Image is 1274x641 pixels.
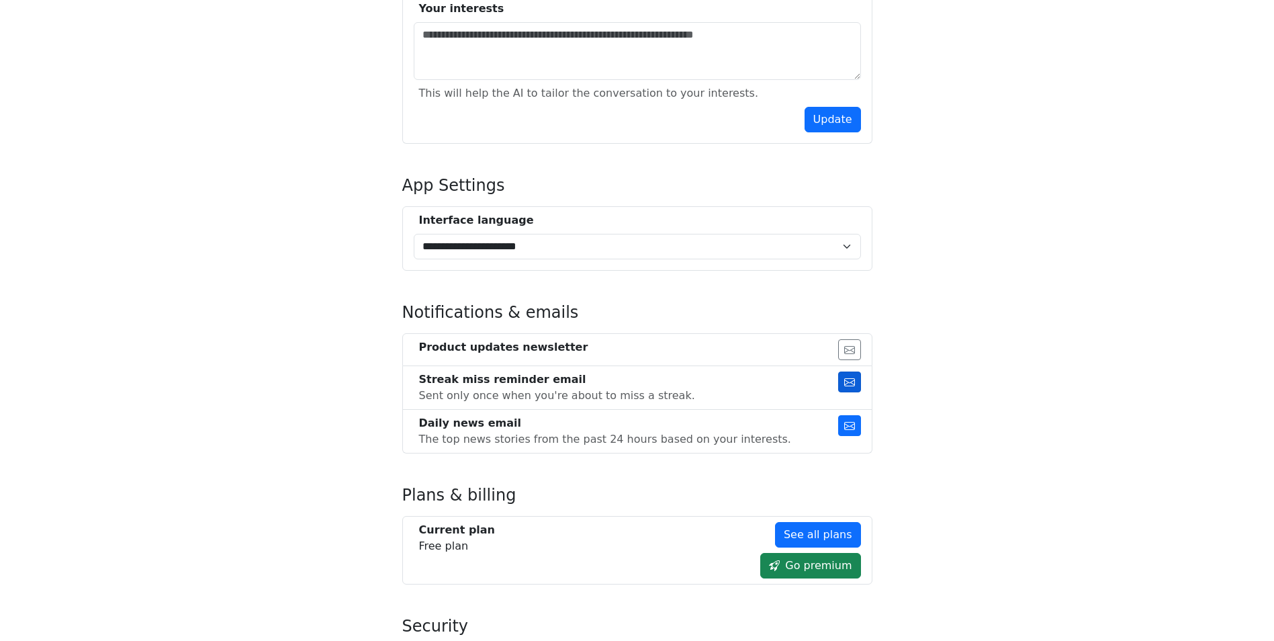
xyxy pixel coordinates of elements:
[419,85,758,101] div: This will help the AI to tailor the conversation to your interests.
[402,486,872,505] h4: Plans & billing
[419,522,496,554] div: Free plan
[760,553,860,579] a: Go premium
[419,372,695,388] div: Streak miss reminder email
[414,234,861,259] select: Select Interface Language
[419,388,695,404] div: Sent only once when you're about to miss a streak.
[805,107,861,132] button: Update
[402,617,872,636] h4: Security
[775,522,861,548] a: See all plans
[402,303,872,323] h4: Notifications & emails
[419,522,496,538] div: Current plan
[402,176,872,196] h4: App Settings
[419,1,861,17] div: Your interests
[419,339,588,355] div: Product updates newsletter
[419,212,861,228] div: Interface language
[419,415,791,431] div: Daily news email
[419,431,791,447] div: The top news stories from the past 24 hours based on your interests.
